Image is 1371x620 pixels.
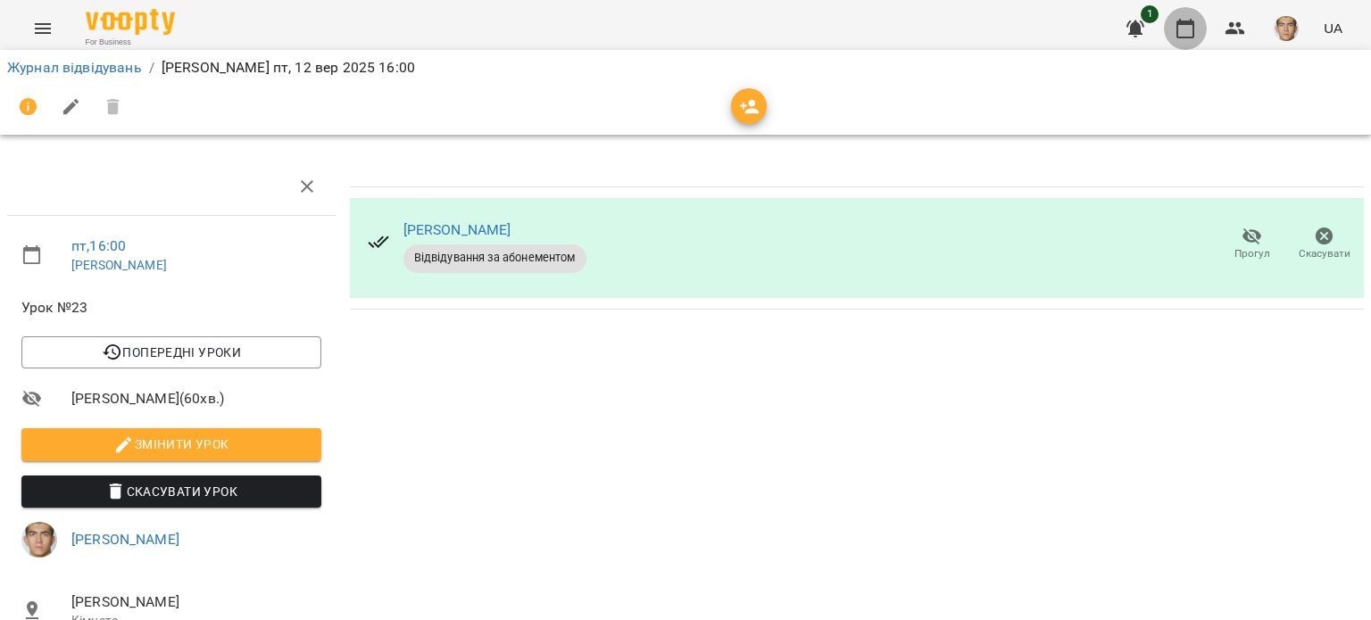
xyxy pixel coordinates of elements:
[1288,219,1360,269] button: Скасувати
[71,388,321,409] span: [PERSON_NAME] ( 60 хв. )
[403,250,586,266] span: Відвідування за абонементом
[21,475,321,508] button: Скасувати Урок
[403,221,511,238] a: [PERSON_NAME]
[1317,12,1350,45] button: UA
[21,7,64,50] button: Menu
[1234,246,1270,261] span: Прогул
[71,591,321,613] span: [PERSON_NAME]
[86,9,175,35] img: Voopty Logo
[7,59,142,76] a: Журнал відвідувань
[1324,19,1342,37] span: UA
[21,428,321,460] button: Змінити урок
[21,522,57,558] img: 290265f4fa403245e7fea1740f973bad.jpg
[86,37,175,48] span: For Business
[36,434,307,455] span: Змінити урок
[71,531,179,548] a: [PERSON_NAME]
[21,297,321,318] span: Урок №23
[162,57,415,79] p: [PERSON_NAME] пт, 12 вер 2025 16:00
[1141,5,1159,23] span: 1
[21,336,321,368] button: Попередні уроки
[36,342,307,363] span: Попередні уроки
[71,237,126,254] a: пт , 16:00
[36,481,307,502] span: Скасувати Урок
[71,258,167,272] a: [PERSON_NAME]
[1216,219,1288,269] button: Прогул
[1274,16,1299,41] img: 290265f4fa403245e7fea1740f973bad.jpg
[1299,246,1350,261] span: Скасувати
[149,57,154,79] li: /
[7,57,1364,79] nav: breadcrumb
